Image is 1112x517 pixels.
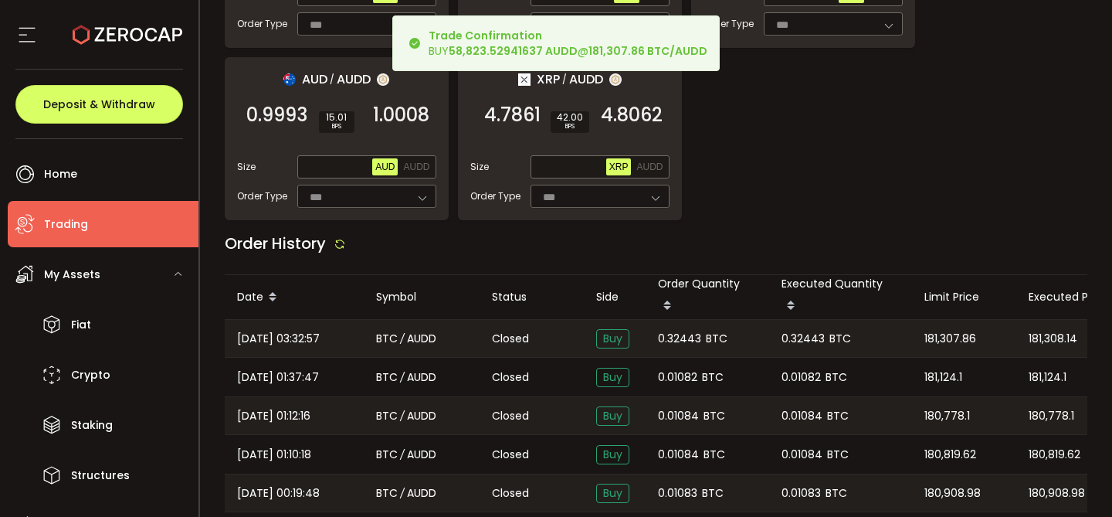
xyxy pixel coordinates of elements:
span: BTC [826,369,847,386]
div: Order Quantity [646,275,769,319]
span: 0.01084 [658,407,699,425]
span: [DATE] 00:19:48 [237,485,320,502]
div: BUY @ [429,28,707,59]
span: 0.01084 [781,446,822,464]
div: Status [480,288,584,306]
span: AUD [375,162,395,172]
span: BTC [376,369,398,386]
i: BPS [557,122,583,131]
span: Order History [225,233,326,254]
span: 181,124.1 [924,369,962,386]
img: xrp_portfolio.png [518,73,531,86]
span: AUDD [407,407,436,425]
span: BTC [702,369,724,386]
em: / [400,369,405,386]
span: 180,778.1 [924,407,970,425]
span: Closed [492,369,529,386]
span: AUDD [407,330,436,348]
span: BTC [376,446,398,464]
em: / [400,485,405,502]
span: 180,778.1 [1029,407,1074,425]
span: BTC [376,485,398,502]
span: AUDD [403,162,429,172]
button: AUDD [400,158,432,175]
span: AUDD [407,369,436,386]
b: 58,823.52941637 AUDD [449,43,578,59]
span: Staking [71,414,113,437]
span: My Assets [44,264,100,286]
span: Size [237,160,256,174]
button: AUD [372,158,398,175]
div: Executed Quantity [769,275,912,319]
span: BTC [703,446,725,464]
span: 0.01084 [658,446,699,464]
span: AUDD [407,446,436,464]
span: 0.32443 [781,330,825,348]
span: 0.01083 [781,485,821,502]
iframe: Chat Widget [1035,443,1112,517]
span: Deposit & Withdraw [43,99,155,110]
span: BTC [376,330,398,348]
em: / [400,446,405,464]
span: BTC [827,446,849,464]
i: BPS [325,122,348,131]
div: Limit Price [912,288,1016,306]
span: 0.01082 [781,369,821,386]
span: Structures [71,464,130,487]
em: / [562,73,567,87]
span: BTC [829,330,851,348]
span: Buy [596,484,629,503]
span: 0.01084 [781,407,822,425]
span: [DATE] 01:37:47 [237,369,319,386]
span: [DATE] 01:10:18 [237,446,311,464]
span: 0.01082 [658,369,697,386]
span: 0.01083 [658,485,697,502]
span: AUDD [569,70,603,89]
span: BTC [702,485,724,502]
span: 15.01 [325,113,348,122]
span: Crypto [71,364,110,386]
span: Home [44,163,77,185]
span: 181,307.86 [924,330,976,348]
span: BTC [827,407,849,425]
span: [DATE] 01:12:16 [237,407,310,425]
span: Order Type [470,189,520,203]
span: Fiat [71,314,91,336]
span: Order Type [703,17,754,31]
span: Order Type [237,17,287,31]
img: zuPXiwguUFiBOIQyqLOiXsnnNitlx7q4LCwEbLHADjIpTka+Lip0HH8D0VTrd02z+wEAAAAASUVORK5CYII= [377,73,389,86]
button: AUDD [633,158,666,175]
span: 4.7861 [484,107,541,123]
span: BTC [706,330,727,348]
span: BTC [376,407,398,425]
span: Buy [596,329,629,349]
span: 181,124.1 [1029,369,1066,386]
span: 180,819.62 [1029,446,1080,464]
span: Closed [492,447,529,463]
span: AUDD [407,485,436,502]
span: 0.32443 [658,330,701,348]
button: XRP [606,158,632,175]
div: Side [584,288,646,306]
b: Trade Confirmation [429,28,542,43]
span: 4.8062 [601,107,663,123]
img: aud_portfolio.svg [283,73,296,86]
span: Buy [596,445,629,464]
span: 1.0008 [373,107,429,123]
div: Date [225,284,364,311]
span: Buy [596,368,629,387]
span: AUDD [636,162,663,172]
span: Trading [44,213,88,236]
img: zuPXiwguUFiBOIQyqLOiXsnnNitlx7q4LCwEbLHADjIpTka+Lip0HH8D0VTrd02z+wEAAAAASUVORK5CYII= [609,73,622,86]
em: / [400,330,405,348]
span: Order Type [237,189,287,203]
span: XRP [609,162,629,172]
em: / [330,73,334,87]
button: Deposit & Withdraw [15,85,183,124]
span: Closed [492,408,529,424]
span: XRP [537,70,560,89]
b: 181,307.86 BTC/AUDD [588,43,707,59]
span: BTC [826,485,847,502]
span: BTC [703,407,725,425]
